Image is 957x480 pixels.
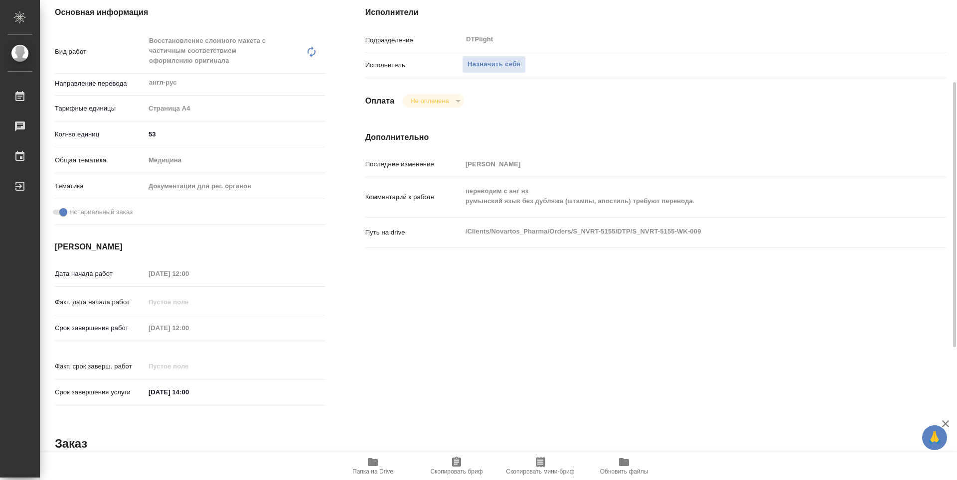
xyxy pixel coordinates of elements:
[407,97,452,105] button: Не оплачена
[145,321,232,335] input: Пустое поле
[352,468,393,475] span: Папка на Drive
[55,129,145,139] p: Кол-во единиц
[365,192,462,202] p: Комментарий к работе
[365,228,462,238] p: Путь на drive
[55,181,145,191] p: Тематика
[145,385,232,399] input: ✎ Введи что-нибудь
[926,427,943,448] span: 🙏
[331,452,415,480] button: Папка на Drive
[55,241,325,253] h4: [PERSON_NAME]
[402,94,464,108] div: Не оплачена
[145,295,232,309] input: Пустое поле
[145,152,325,169] div: Медицина
[69,207,133,217] span: Нотариальный заказ
[462,157,898,171] input: Пустое поле
[55,155,145,165] p: Общая тематика
[365,6,946,18] h4: Исполнители
[55,6,325,18] h4: Основная информация
[55,323,145,333] p: Срок завершения работ
[506,468,574,475] span: Скопировать мини-бриф
[55,269,145,279] p: Дата начала работ
[145,266,232,281] input: Пустое поле
[365,159,462,169] p: Последнее изменение
[365,131,946,143] h4: Дополнительно
[55,104,145,114] p: Тарифные единицы
[145,359,232,373] input: Пустое поле
[55,297,145,307] p: Факт. дата начала работ
[498,452,582,480] button: Скопировать мини-бриф
[55,361,145,371] p: Факт. срок заверш. работ
[365,35,462,45] p: Подразделение
[55,436,87,452] h2: Заказ
[462,223,898,240] textarea: /Clients/Novartos_Pharma/Orders/S_NVRT-5155/DTP/S_NVRT-5155-WK-009
[462,56,526,73] button: Назначить себя
[55,387,145,397] p: Срок завершения услуги
[365,60,462,70] p: Исполнитель
[55,79,145,89] p: Направление перевода
[415,452,498,480] button: Скопировать бриф
[145,100,325,117] div: Страница А4
[600,468,648,475] span: Обновить файлы
[430,468,482,475] span: Скопировать бриф
[582,452,666,480] button: Обновить файлы
[145,127,325,141] input: ✎ Введи что-нибудь
[365,95,395,107] h4: Оплата
[462,183,898,210] textarea: переводим с анг яз румынский язык без дубляжа (штампы, апостиль) требуют перевода
[922,425,947,450] button: 🙏
[145,178,325,195] div: Документация для рег. органов
[55,47,145,57] p: Вид работ
[468,59,520,70] span: Назначить себя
